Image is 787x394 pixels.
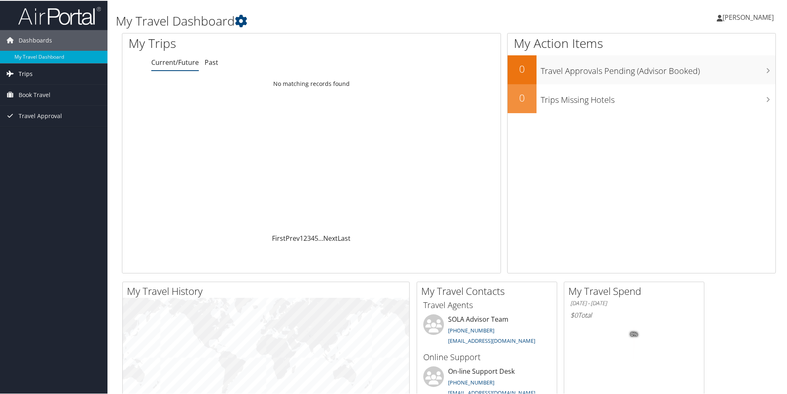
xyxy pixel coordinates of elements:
[286,233,300,242] a: Prev
[315,233,318,242] a: 5
[448,378,494,385] a: [PHONE_NUMBER]
[570,299,698,306] h6: [DATE] - [DATE]
[18,5,101,25] img: airportal-logo.png
[570,310,578,319] span: $0
[151,57,199,66] a: Current/Future
[116,12,560,29] h1: My Travel Dashboard
[508,34,775,51] h1: My Action Items
[19,84,50,104] span: Book Travel
[541,89,775,105] h3: Trips Missing Hotels
[307,233,311,242] a: 3
[448,336,535,344] a: [EMAIL_ADDRESS][DOMAIN_NAME]
[631,331,637,336] tspan: 0%
[129,34,337,51] h1: My Trips
[205,57,218,66] a: Past
[311,233,315,242] a: 4
[723,12,774,21] span: [PERSON_NAME]
[423,351,551,362] h3: Online Support
[717,4,782,29] a: [PERSON_NAME]
[508,83,775,112] a: 0Trips Missing Hotels
[272,233,286,242] a: First
[338,233,351,242] a: Last
[300,233,303,242] a: 1
[508,90,537,104] h2: 0
[448,326,494,333] a: [PHONE_NUMBER]
[122,76,501,90] td: No matching records found
[423,299,551,310] h3: Travel Agents
[19,29,52,50] span: Dashboards
[570,310,698,319] h6: Total
[421,283,557,297] h2: My Travel Contacts
[419,313,555,347] li: SOLA Advisor Team
[541,60,775,76] h3: Travel Approvals Pending (Advisor Booked)
[323,233,338,242] a: Next
[127,283,409,297] h2: My Travel History
[508,61,537,75] h2: 0
[303,233,307,242] a: 2
[508,55,775,83] a: 0Travel Approvals Pending (Advisor Booked)
[19,63,33,83] span: Trips
[568,283,704,297] h2: My Travel Spend
[19,105,62,126] span: Travel Approval
[318,233,323,242] span: …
